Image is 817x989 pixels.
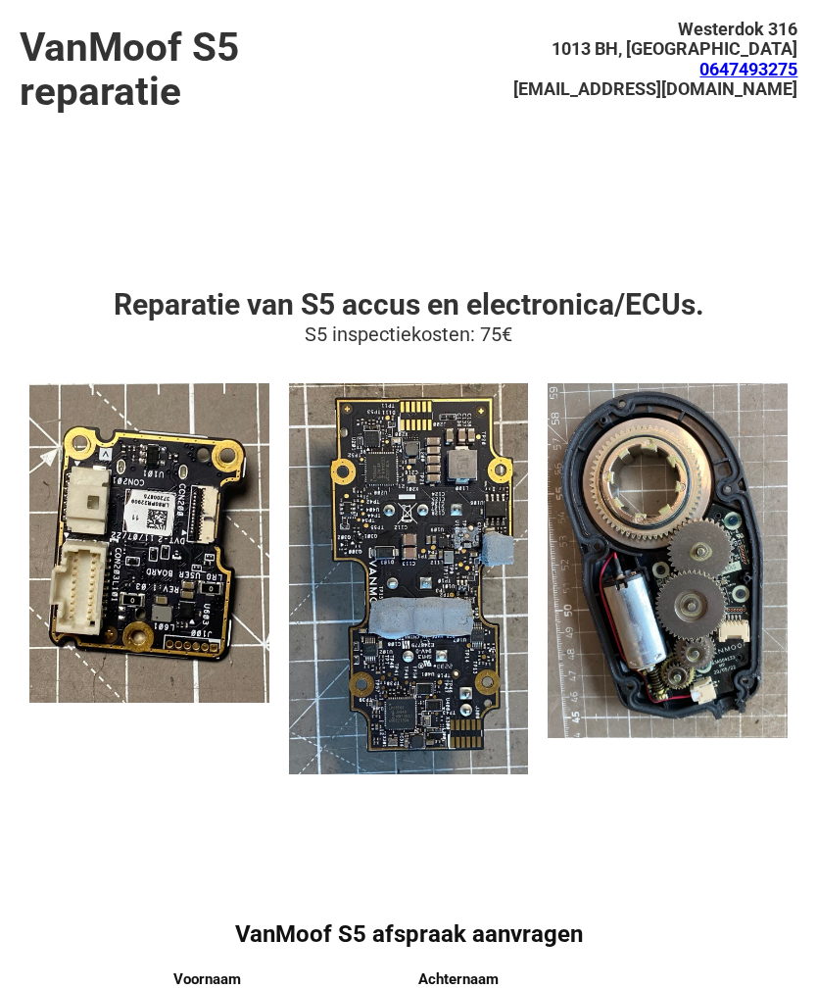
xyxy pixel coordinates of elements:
[173,969,399,989] label: Voornaam
[20,25,408,113] h1: VanMoof S5 reparatie
[29,383,269,703] img: photo_2024-06-06_20-01-49_vgp6y0.jpg
[305,322,512,346] span: S5 inspectiekosten: 75€
[289,383,529,774] img: photo_2024-06-06_20-00-19_libxdw.jpg
[513,78,797,99] span: [EMAIL_ADDRESS][DOMAIN_NAME]
[173,919,644,951] div: VanMoof S5 afspraak aanvragen
[552,38,797,59] span: 1013 BH, [GEOGRAPHIC_DATA]
[699,59,797,79] a: 0647493275
[678,19,797,39] span: Westerdok 316
[548,383,788,738] img: photo_2024-06-06_20-00-25_dgqhze.jpg
[418,969,644,989] label: Achternaam
[114,287,704,321] span: Reparatie van S5 accus en electronica/ECUs.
